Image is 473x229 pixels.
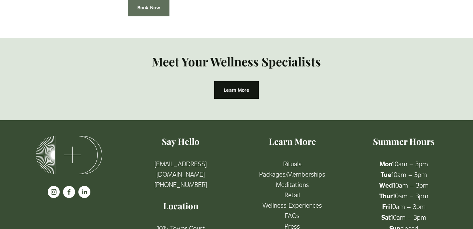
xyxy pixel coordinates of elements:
a: instagram-unauth [48,186,60,198]
h4: Summer Hours [354,136,454,148]
a: Rituals [283,158,302,169]
h3: Meet Your Wellness Specialists [73,53,400,70]
a: LinkedIn [78,186,90,198]
a: [PHONE_NUMBER] [154,179,207,189]
a: [EMAIL_ADDRESS][DOMAIN_NAME] [130,158,231,179]
strong: Mon [380,159,392,168]
h4: Learn More [242,136,343,148]
h4: Say Hello [130,136,231,148]
strong: Fri [382,202,390,211]
a: Wellness Experiences [263,200,322,210]
h4: Location [130,200,231,212]
a: FAQs [285,210,300,220]
a: Meditations [276,179,309,189]
a: etail [288,189,300,200]
a: Learn More [214,81,259,99]
strong: Wed [379,181,393,189]
a: Packages/Memberships [259,169,325,179]
a: facebook-unauth [63,186,75,198]
strong: Thur [379,191,393,200]
strong: Tue [381,170,391,179]
strong: Sat [381,213,391,221]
